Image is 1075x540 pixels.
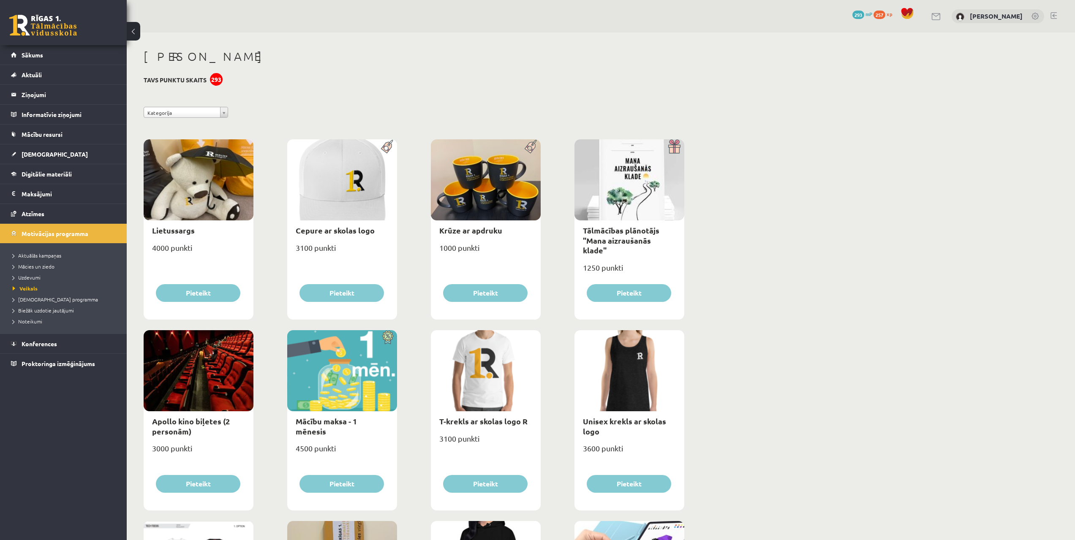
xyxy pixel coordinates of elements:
button: Pieteikt [156,475,240,493]
span: xp [887,11,892,17]
a: Mācies un ziedo [13,263,118,270]
span: Konferences [22,340,57,347]
button: Pieteikt [443,475,528,493]
span: Sākums [22,51,43,59]
span: Aktuālās kampaņas [13,252,61,259]
a: Maksājumi [11,184,116,204]
button: Pieteikt [299,475,384,493]
div: 4500 punkti [287,441,397,462]
a: Rīgas 1. Tālmācības vidusskola [9,15,77,36]
button: Pieteikt [443,284,528,302]
div: 3100 punkti [287,241,397,262]
div: 4000 punkti [144,241,253,262]
img: Populāra prece [378,139,397,154]
img: Dāvana ar pārsteigumu [665,139,684,154]
legend: Informatīvie ziņojumi [22,105,116,124]
a: Tālmācības plānotājs "Mana aizraušanās klade" [583,225,659,255]
a: Noteikumi [13,317,118,325]
div: 3000 punkti [144,441,253,462]
a: Lietussargs [152,225,195,235]
a: Informatīvie ziņojumi [11,105,116,124]
a: Apollo kino biļetes (2 personām) [152,416,230,436]
span: 293 [852,11,864,19]
a: 293 mP [852,11,872,17]
img: Atlaide [378,330,397,345]
a: Atzīmes [11,204,116,223]
a: Digitālie materiāli [11,164,116,184]
div: 1250 punkti [574,261,684,282]
a: [PERSON_NAME] [970,12,1023,20]
div: 1000 punkti [431,241,541,262]
a: Veikals [13,285,118,292]
a: [DEMOGRAPHIC_DATA] [11,144,116,164]
button: Pieteikt [587,475,671,493]
a: Ziņojumi [11,85,116,104]
span: Aktuāli [22,71,42,79]
a: Aktuāli [11,65,116,84]
span: Veikals [13,285,38,292]
img: Populāra prece [522,139,541,154]
a: Cepure ar skolas logo [296,225,375,235]
span: Digitālie materiāli [22,170,72,178]
span: Noteikumi [13,318,42,325]
a: Mācību resursi [11,125,116,144]
span: Mācies un ziedo [13,263,54,270]
a: Unisex krekls ar skolas logo [583,416,666,436]
a: Motivācijas programma [11,224,116,243]
a: Krūze ar apdruku [439,225,502,235]
a: Kategorija [144,107,228,118]
a: Aktuālās kampaņas [13,252,118,259]
span: Motivācijas programma [22,230,88,237]
a: Uzdevumi [13,274,118,281]
a: 257 xp [874,11,896,17]
a: Mācību maksa - 1 mēnesis [296,416,357,436]
button: Pieteikt [299,284,384,302]
span: Uzdevumi [13,274,41,281]
div: 293 [210,73,223,86]
span: [DEMOGRAPHIC_DATA] programma [13,296,98,303]
span: [DEMOGRAPHIC_DATA] [22,150,88,158]
button: Pieteikt [587,284,671,302]
a: T-krekls ar skolas logo R [439,416,528,426]
legend: Maksājumi [22,184,116,204]
button: Pieteikt [156,284,240,302]
span: mP [865,11,872,17]
span: Biežāk uzdotie jautājumi [13,307,74,314]
span: Atzīmes [22,210,44,217]
a: [DEMOGRAPHIC_DATA] programma [13,296,118,303]
span: Kategorija [147,107,217,118]
span: Mācību resursi [22,130,63,138]
a: Konferences [11,334,116,353]
a: Proktoringa izmēģinājums [11,354,116,373]
legend: Ziņojumi [22,85,116,104]
div: 3600 punkti [574,441,684,462]
a: Sākums [11,45,116,65]
div: 3100 punkti [431,431,541,453]
a: Biežāk uzdotie jautājumi [13,307,118,314]
h3: Tavs punktu skaits [144,76,207,84]
span: Proktoringa izmēģinājums [22,360,95,367]
img: Kristaps Korotkevičs [956,13,964,21]
h1: [PERSON_NAME] [144,49,684,64]
span: 257 [874,11,885,19]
